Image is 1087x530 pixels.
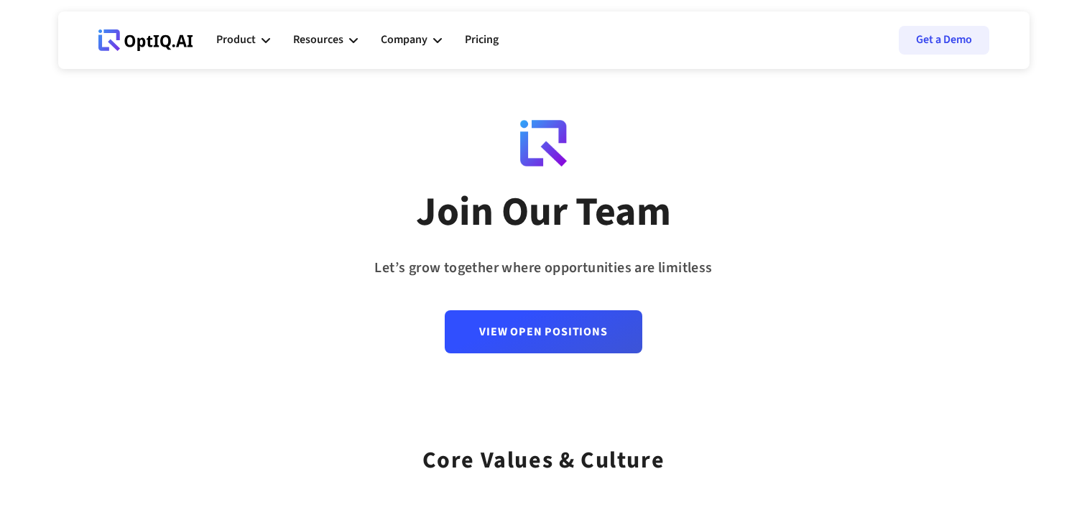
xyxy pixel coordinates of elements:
div: Resources [293,19,358,62]
div: Product [216,19,270,62]
div: Company [381,19,442,62]
div: Join Our Team [416,187,671,238]
a: Webflow Homepage [98,19,193,62]
div: Webflow Homepage [98,50,99,51]
div: Resources [293,30,343,50]
div: Product [216,30,256,50]
div: Company [381,30,427,50]
div: Core values & Culture [422,428,665,479]
a: View Open Positions [445,310,642,353]
a: Pricing [465,19,499,62]
a: Get a Demo [899,26,989,55]
div: Let’s grow together where opportunities are limitless [374,255,712,282]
